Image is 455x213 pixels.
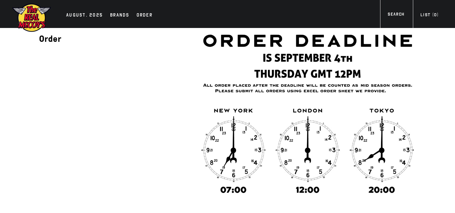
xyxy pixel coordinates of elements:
[388,11,404,19] div: Search
[420,12,438,20] div: List ( )
[63,11,106,20] a: AUGUST. 2025
[110,11,129,20] div: Brands
[137,11,152,20] div: Order
[434,12,437,17] span: 0
[39,31,176,47] h1: Order
[66,11,103,20] div: AUGUST. 2025
[380,11,412,19] a: Search
[413,12,446,20] a: List (0)
[12,3,51,32] img: mccoys-exhibition
[134,11,155,20] a: Order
